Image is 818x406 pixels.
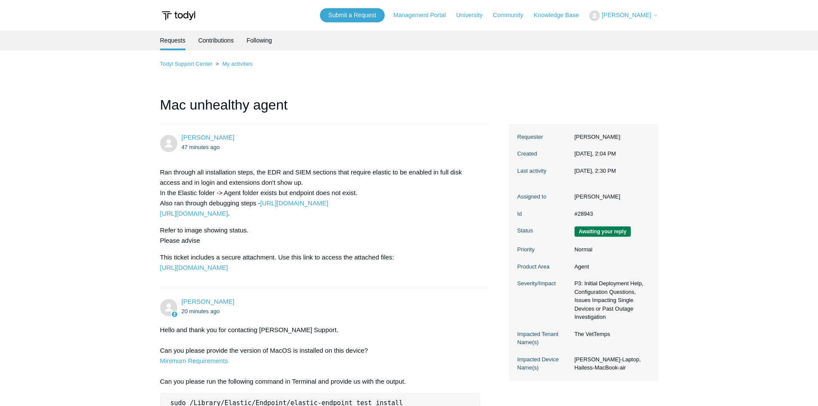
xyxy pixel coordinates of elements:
span: Mohammed Meesam [182,134,234,141]
a: [URL][DOMAIN_NAME] [260,199,328,207]
dt: Impacted Device Name(s) [517,355,570,372]
a: Minimum Requirements [160,357,228,364]
dt: Product Area [517,263,570,271]
button: [PERSON_NAME] [589,10,658,21]
dd: [PERSON_NAME] [570,133,650,141]
p: This ticket includes a secure attachment. Use this link to access the attached files: [160,252,480,273]
p: Ran through all installation steps, the EDR and SIEM sections that require elastic to be enabled ... [160,167,480,219]
dt: Assigned to [517,192,570,201]
time: 10/14/2025, 14:30 [575,168,616,174]
span: [PERSON_NAME] [602,12,651,18]
span: We are waiting for you to respond [575,226,631,237]
a: Todyl Support Center [160,61,213,67]
span: Kris Haire [182,298,234,305]
a: [URL][DOMAIN_NAME] [160,264,228,271]
a: My activities [222,61,252,67]
dt: Last activity [517,167,570,175]
dd: Normal [570,245,650,254]
a: Knowledge Base [534,11,587,20]
time: 10/14/2025, 14:04 [182,144,220,150]
dd: P3: Initial Deployment Help, Configuration Questions, Issues Impacting Single Devices or Past Out... [570,279,650,321]
img: Todyl Support Center Help Center home page [160,8,197,24]
h1: Mac unhealthy agent [160,95,489,124]
dd: The VetTemps [570,330,650,339]
dd: #28943 [570,210,650,218]
dt: Created [517,150,570,158]
a: Following [246,31,272,50]
dt: Status [517,226,570,235]
dd: Agent [570,263,650,271]
dt: Impacted Tenant Name(s) [517,330,570,347]
time: 10/14/2025, 14:04 [575,150,616,157]
dt: Id [517,210,570,218]
dt: Requester [517,133,570,141]
a: Submit a Request [320,8,385,22]
a: [PERSON_NAME] [182,298,234,305]
dt: Priority [517,245,570,254]
li: Requests [160,31,185,50]
a: [PERSON_NAME] [182,134,234,141]
a: Community [493,11,532,20]
dt: Severity/Impact [517,279,570,288]
dd: [PERSON_NAME]-Laptop, Hailess-MacBook-air [570,355,650,372]
p: Refer to image showing status. Please advise [160,225,480,246]
a: Management Portal [393,11,454,20]
a: [URL][DOMAIN_NAME] [160,210,228,217]
a: University [456,11,491,20]
a: Contributions [198,31,234,50]
li: Todyl Support Center [160,61,214,67]
li: My activities [214,61,252,67]
time: 10/14/2025, 14:30 [182,308,220,314]
dd: [PERSON_NAME] [570,192,650,201]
